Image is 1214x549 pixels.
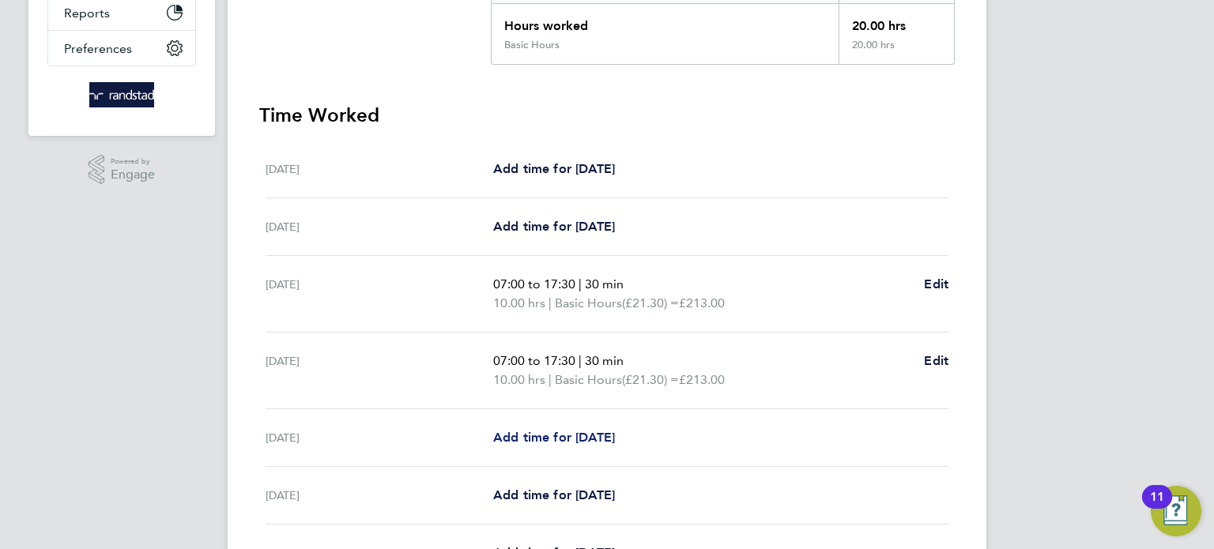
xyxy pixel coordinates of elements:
[493,219,615,234] span: Add time for [DATE]
[111,155,155,168] span: Powered by
[266,275,493,313] div: [DATE]
[64,6,110,21] span: Reports
[493,430,615,445] span: Add time for [DATE]
[579,276,582,291] span: |
[493,487,615,502] span: Add time for [DATE]
[585,353,624,368] span: 30 min
[89,155,156,185] a: Powered byEngage
[549,295,552,310] span: |
[839,4,954,39] div: 20.00 hrs
[555,294,622,313] span: Basic Hours
[64,41,132,56] span: Preferences
[924,276,948,291] span: Edit
[493,160,615,179] a: Add time for [DATE]
[924,353,948,368] span: Edit
[924,275,948,294] a: Edit
[679,295,725,310] span: £213.00
[549,372,552,387] span: |
[1150,497,1164,517] div: 11
[266,217,493,236] div: [DATE]
[839,39,954,64] div: 20.00 hrs
[48,31,195,66] button: Preferences
[493,372,545,387] span: 10.00 hrs
[493,217,615,236] a: Add time for [DATE]
[1151,486,1201,536] button: Open Resource Center, 11 new notifications
[266,486,493,505] div: [DATE]
[492,4,839,39] div: Hours worked
[622,372,679,387] span: (£21.30) =
[579,353,582,368] span: |
[47,82,196,107] a: Go to home page
[924,352,948,370] a: Edit
[622,295,679,310] span: (£21.30) =
[493,295,545,310] span: 10.00 hrs
[266,352,493,389] div: [DATE]
[679,372,725,387] span: £213.00
[111,168,155,182] span: Engage
[266,428,493,447] div: [DATE]
[266,160,493,179] div: [DATE]
[493,428,615,447] a: Add time for [DATE]
[493,486,615,505] a: Add time for [DATE]
[259,103,955,128] h3: Time Worked
[89,82,155,107] img: randstad-logo-retina.png
[585,276,624,291] span: 30 min
[493,161,615,176] span: Add time for [DATE]
[555,370,622,389] span: Basic Hours
[504,39,560,51] div: Basic Hours
[493,276,575,291] span: 07:00 to 17:30
[493,353,575,368] span: 07:00 to 17:30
